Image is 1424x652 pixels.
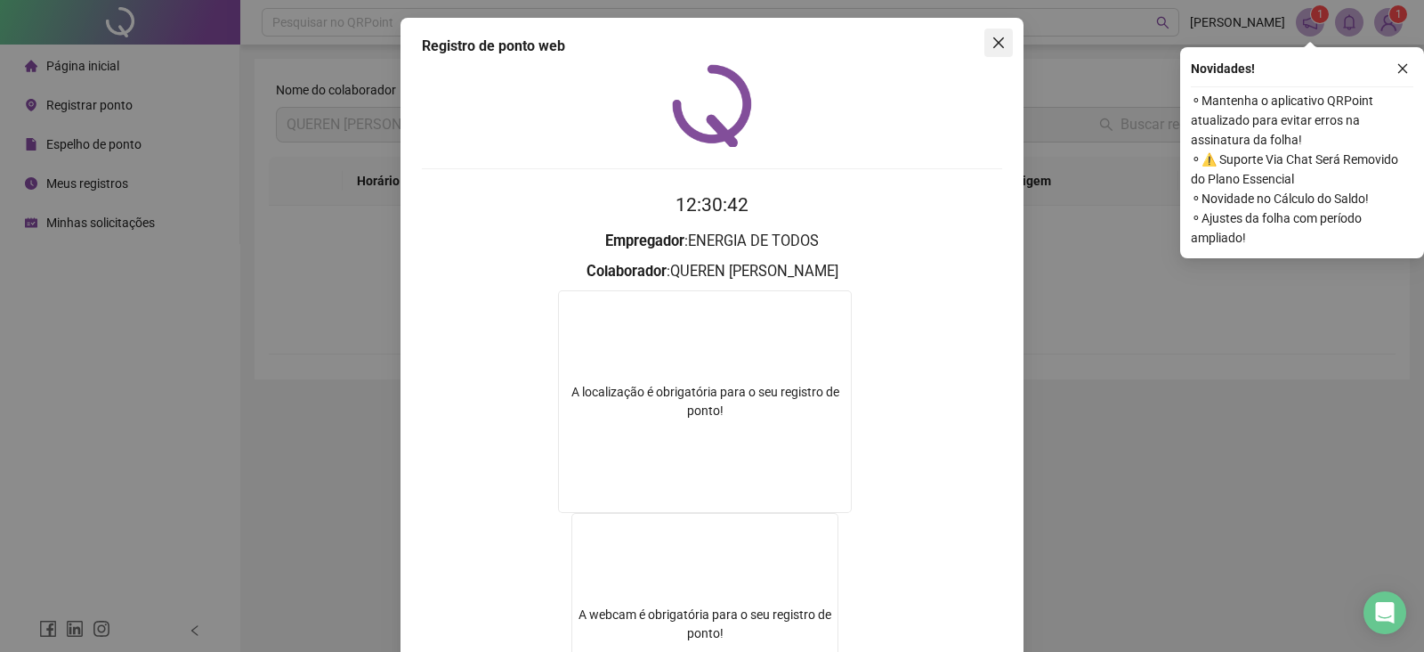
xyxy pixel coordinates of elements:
[991,36,1006,50] span: close
[1191,189,1413,208] span: ⚬ Novidade no Cálculo do Saldo!
[1191,150,1413,189] span: ⚬ ⚠️ Suporte Via Chat Será Removido do Plano Essencial
[605,232,684,249] strong: Empregador
[984,29,1013,57] button: Close
[587,263,667,280] strong: Colaborador
[559,383,851,420] div: A localização é obrigatória para o seu registro de ponto!
[1363,591,1406,634] div: Open Intercom Messenger
[672,64,752,147] img: QRPoint
[676,194,748,216] time: 12:30:42
[1191,208,1413,248] span: ⚬ Ajustes da folha com período ampliado!
[1396,62,1409,75] span: close
[422,230,1002,253] h3: : ENERGIA DE TODOS
[1191,59,1255,78] span: Novidades !
[422,260,1002,283] h3: : QUEREN [PERSON_NAME]
[422,36,1002,57] div: Registro de ponto web
[1191,91,1413,150] span: ⚬ Mantenha o aplicativo QRPoint atualizado para evitar erros na assinatura da folha!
